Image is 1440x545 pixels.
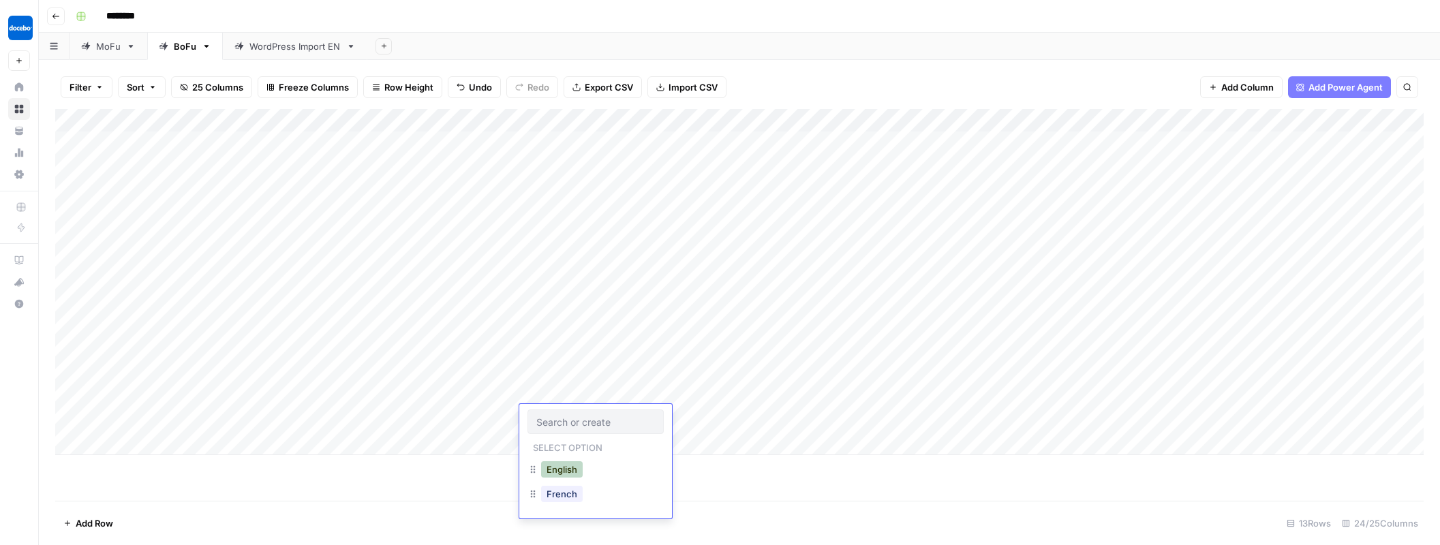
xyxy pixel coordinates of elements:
p: Select option [527,438,608,454]
span: Add Power Agent [1308,80,1383,94]
div: WordPress Import EN [249,40,341,53]
div: English [527,458,664,483]
button: Export CSV [564,76,642,98]
a: Home [8,76,30,98]
button: English [541,461,583,478]
div: 13 Rows [1281,512,1336,534]
button: Add Power Agent [1288,76,1391,98]
button: French [541,486,583,502]
button: Undo [448,76,501,98]
button: 25 Columns [171,76,252,98]
div: MoFu [96,40,121,53]
button: Add Column [1200,76,1283,98]
button: Workspace: Docebo [8,11,30,45]
a: Settings [8,163,30,185]
span: Freeze Columns [279,80,349,94]
input: Search or create [536,416,655,428]
a: Your Data [8,120,30,142]
img: Docebo Logo [8,16,33,40]
span: Import CSV [669,80,718,94]
button: Filter [61,76,112,98]
a: BoFu [147,33,223,60]
a: WordPress Import EN [223,33,367,60]
span: Filter [70,80,91,94]
div: 24/25 Columns [1336,512,1424,534]
span: Export CSV [585,80,633,94]
a: AirOps Academy [8,249,30,271]
button: Import CSV [647,76,726,98]
button: Add Row [55,512,121,534]
button: What's new? [8,271,30,293]
span: 25 Columns [192,80,243,94]
a: MoFu [70,33,147,60]
button: Row Height [363,76,442,98]
button: Sort [118,76,166,98]
span: Undo [469,80,492,94]
button: Help + Support [8,293,30,315]
button: Redo [506,76,558,98]
a: Browse [8,98,30,120]
span: Row Height [384,80,433,94]
span: Add Column [1221,80,1274,94]
a: Usage [8,142,30,163]
button: Freeze Columns [258,76,358,98]
div: What's new? [9,272,29,292]
span: Sort [127,80,144,94]
span: Redo [527,80,549,94]
div: BoFu [174,40,196,53]
div: French [527,483,664,508]
span: Add Row [76,516,113,530]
